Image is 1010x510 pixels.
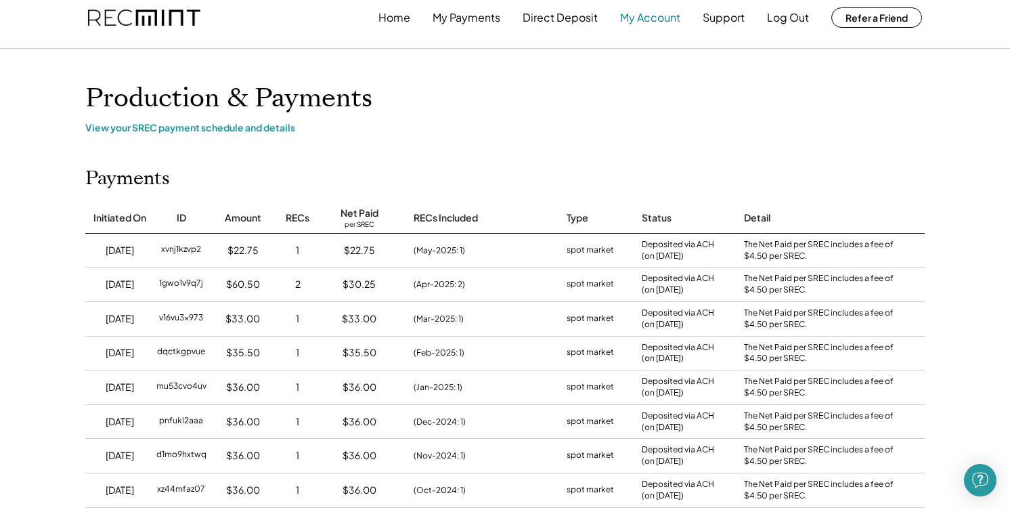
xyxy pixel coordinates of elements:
[177,211,186,225] div: ID
[744,211,770,225] div: Detail
[157,484,205,497] div: xz44mfaz07
[93,211,146,225] div: Initiated On
[642,239,714,262] div: Deposited via ACH (on [DATE])
[744,273,900,296] div: The Net Paid per SREC includes a fee of $4.50 per SREC.
[226,484,260,497] div: $36.00
[414,278,465,291] div: (Apr-2025: 2)
[567,415,614,429] div: spot market
[85,121,925,133] div: View your SREC payment schedule and details
[106,278,134,291] div: [DATE]
[343,346,376,360] div: $35.50
[106,312,134,326] div: [DATE]
[85,167,170,190] h2: Payments
[106,346,134,360] div: [DATE]
[88,9,200,26] img: recmint-logotype%403x.png
[159,312,203,326] div: v16vu3x973
[642,211,672,225] div: Status
[226,346,260,360] div: $35.50
[433,4,500,31] button: My Payments
[286,211,309,225] div: RECs
[341,207,378,220] div: Net Paid
[296,346,299,360] div: 1
[642,307,714,331] div: Deposited via ACH (on [DATE])
[296,484,299,497] div: 1
[620,4,680,31] button: My Account
[567,346,614,360] div: spot market
[414,450,466,462] div: (Nov-2024: 1)
[964,464,996,496] div: Open Intercom Messenger
[414,245,465,257] div: (May-2025: 1)
[414,313,464,325] div: (Mar-2025: 1)
[159,278,203,291] div: 1gwo1v9q7j
[642,376,714,399] div: Deposited via ACH (on [DATE])
[226,449,260,463] div: $36.00
[642,479,714,502] div: Deposited via ACH (on [DATE])
[342,312,376,326] div: $33.00
[157,346,205,360] div: dqctkgpvue
[225,211,261,225] div: Amount
[642,444,714,467] div: Deposited via ACH (on [DATE])
[344,244,375,257] div: $22.75
[159,415,203,429] div: pnfukl2aaa
[226,381,260,394] div: $36.00
[296,449,299,463] div: 1
[414,347,464,359] div: (Feb-2025: 1)
[642,342,714,365] div: Deposited via ACH (on [DATE])
[744,307,900,331] div: The Net Paid per SREC includes a fee of $4.50 per SREC.
[85,83,925,114] h1: Production & Payments
[226,415,260,429] div: $36.00
[343,381,376,394] div: $36.00
[744,239,900,262] div: The Net Paid per SREC includes a fee of $4.50 per SREC.
[744,444,900,467] div: The Net Paid per SREC includes a fee of $4.50 per SREC.
[161,244,201,257] div: xvnj1kzvp2
[227,244,259,257] div: $22.75
[345,220,374,230] div: per SREC
[378,4,410,31] button: Home
[567,211,588,225] div: Type
[567,244,614,257] div: spot market
[106,415,134,429] div: [DATE]
[343,484,376,497] div: $36.00
[296,381,299,394] div: 1
[414,381,462,394] div: (Jan-2025: 1)
[567,381,614,394] div: spot market
[343,449,376,463] div: $36.00
[567,312,614,326] div: spot market
[343,415,376,429] div: $36.00
[106,449,134,463] div: [DATE]
[106,484,134,497] div: [DATE]
[703,4,745,31] button: Support
[296,244,299,257] div: 1
[642,273,714,296] div: Deposited via ACH (on [DATE])
[296,415,299,429] div: 1
[226,278,260,291] div: $60.50
[567,484,614,497] div: spot market
[767,4,809,31] button: Log Out
[156,449,206,463] div: d1mo9hxtwq
[567,449,614,463] div: spot market
[414,484,466,496] div: (Oct-2024: 1)
[414,211,478,225] div: RECs Included
[744,376,900,399] div: The Net Paid per SREC includes a fee of $4.50 per SREC.
[744,479,900,502] div: The Net Paid per SREC includes a fee of $4.50 per SREC.
[744,342,900,365] div: The Net Paid per SREC includes a fee of $4.50 per SREC.
[831,7,922,28] button: Refer a Friend
[343,278,376,291] div: $30.25
[296,312,299,326] div: 1
[567,278,614,291] div: spot market
[295,278,301,291] div: 2
[744,410,900,433] div: The Net Paid per SREC includes a fee of $4.50 per SREC.
[225,312,260,326] div: $33.00
[106,244,134,257] div: [DATE]
[106,381,134,394] div: [DATE]
[156,381,206,394] div: mu53cvo4uv
[523,4,598,31] button: Direct Deposit
[642,410,714,433] div: Deposited via ACH (on [DATE])
[414,416,466,428] div: (Dec-2024: 1)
